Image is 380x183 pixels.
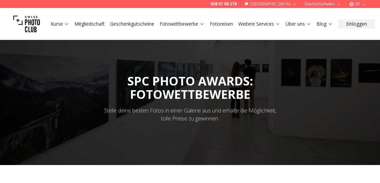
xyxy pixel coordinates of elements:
button: Kurse [48,19,72,29]
img: Swiss photo club [13,11,40,37]
button: Einloggen [338,19,375,29]
a: Weitere Services [238,21,280,27]
a: Blog [317,21,333,27]
span: SPC PHOTO AWARDS: [127,73,253,101]
div: FOTOWETTBEWERBE [127,88,253,101]
button: Geschenkgutscheine [107,19,157,29]
button: Fotowettbewerbe [157,19,207,29]
button: Weitere Services [236,19,283,29]
button: Fotoreisen [207,19,236,29]
a: Geschenkgutscheine [110,21,154,27]
a: 058 51 00 270 [210,1,237,7]
button: Mitgliedschaft [72,19,107,29]
a: Kurse [51,21,69,27]
a: Über uns [286,21,311,27]
button: Blog [314,19,335,29]
button: Über uns [283,19,314,29]
a: Fotoreisen [210,21,233,27]
a: Mitgliedschaft [74,21,105,27]
div: Stelle deine besten Fotos in einer Galerie aus und erhalte die Möglichkeit, tolle Preise zu gewin... [100,106,281,122]
a: Fotowettbewerbe [160,21,204,27]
